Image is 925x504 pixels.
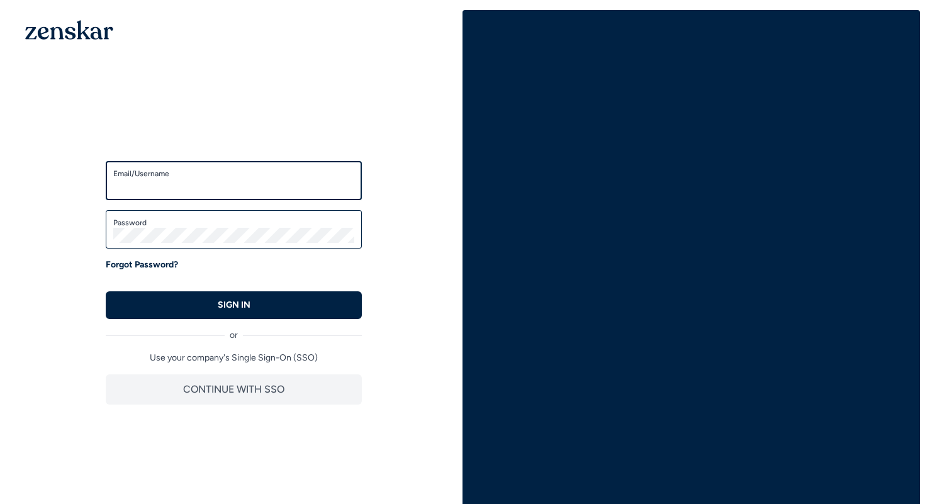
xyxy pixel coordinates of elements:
label: Password [113,218,354,228]
img: 1OGAJ2xQqyY4LXKgY66KYq0eOWRCkrZdAb3gUhuVAqdWPZE9SRJmCz+oDMSn4zDLXe31Ii730ItAGKgCKgCCgCikA4Av8PJUP... [25,20,113,40]
div: or [106,319,362,342]
label: Email/Username [113,169,354,179]
a: Forgot Password? [106,259,178,271]
p: SIGN IN [218,299,250,311]
button: CONTINUE WITH SSO [106,374,362,405]
p: Use your company's Single Sign-On (SSO) [106,352,362,364]
button: SIGN IN [106,291,362,319]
